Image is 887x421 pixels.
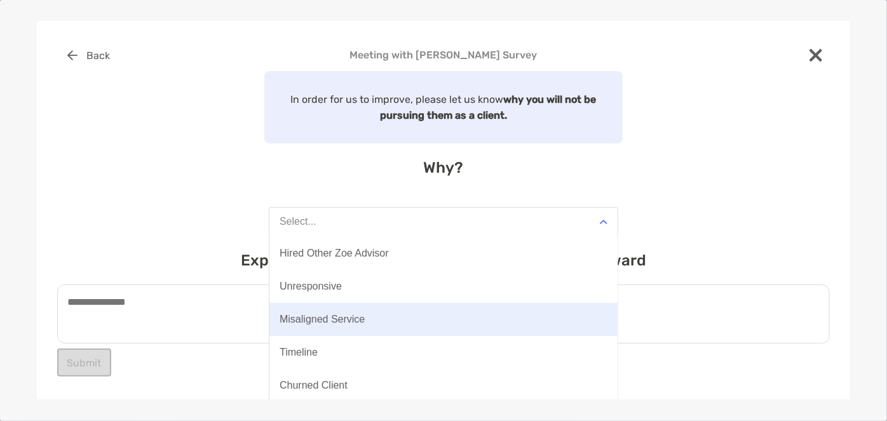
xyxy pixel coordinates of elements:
img: button icon [67,50,78,60]
button: Misaligned Service [269,303,618,336]
button: Timeline [269,336,618,369]
div: Unresponsive [280,281,342,292]
button: Back [57,41,120,69]
h4: Explain in a few words why you will not moving forward [57,251,830,269]
button: Unresponsive [269,270,618,303]
button: Select... [269,207,618,236]
p: In order for us to improve, please let us know [272,91,615,123]
h4: Why? [57,159,830,177]
div: Churned Client [280,380,348,391]
button: Churned Client [269,369,618,402]
div: Misaligned Service [280,314,365,325]
img: close modal [809,49,822,62]
h4: Meeting with [PERSON_NAME] Survey [57,49,830,61]
div: Select... [280,216,316,227]
div: Timeline [280,347,318,358]
div: Hired Other Zoe Advisor [280,248,389,259]
button: Hired Other Zoe Advisor [269,237,618,270]
img: Open dropdown arrow [600,220,607,224]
